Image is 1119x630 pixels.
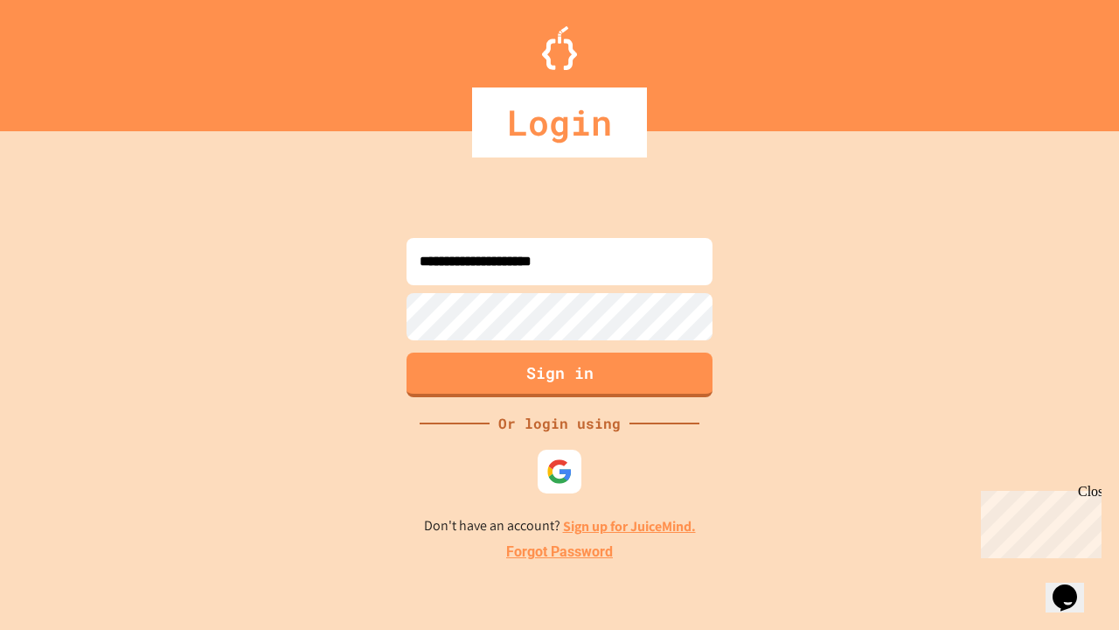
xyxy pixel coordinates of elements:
div: Login [472,87,647,157]
button: Sign in [407,353,712,397]
p: Don't have an account? [424,515,696,537]
iframe: chat widget [1046,560,1102,612]
iframe: chat widget [974,484,1102,558]
div: Or login using [490,413,629,434]
a: Sign up for JuiceMind. [563,517,696,535]
div: Chat with us now!Close [7,7,121,111]
a: Forgot Password [506,542,613,563]
img: Logo.svg [542,26,577,70]
img: google-icon.svg [546,458,573,485]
